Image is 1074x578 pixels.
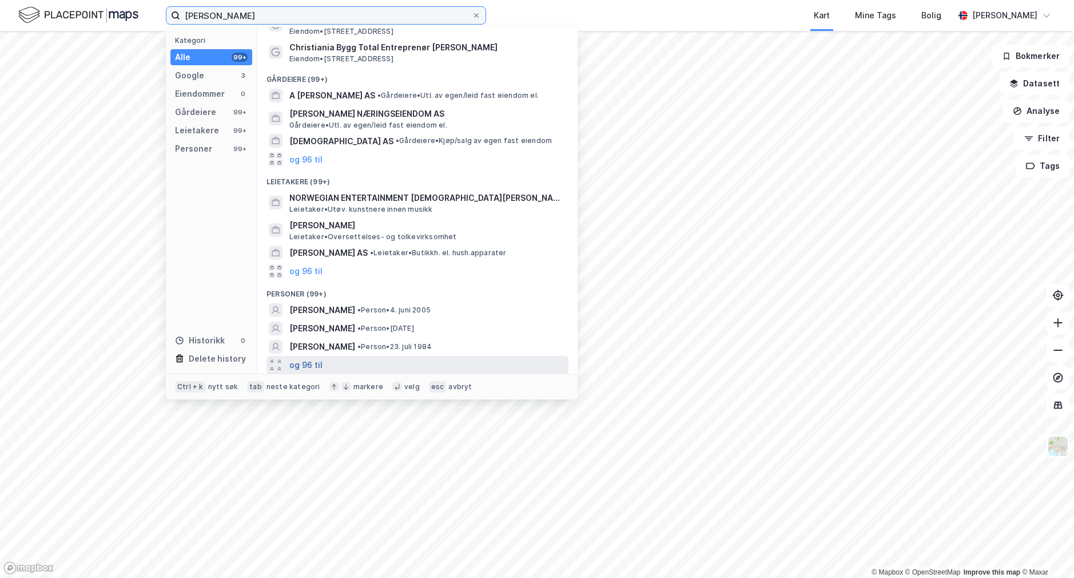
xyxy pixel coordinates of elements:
div: Mine Tags [855,9,896,22]
button: og 96 til [289,358,323,372]
div: velg [404,382,420,391]
iframe: Chat Widget [1017,523,1074,578]
span: • [377,91,381,100]
div: Kontrollprogram for chat [1017,523,1074,578]
div: neste kategori [266,382,320,391]
div: 3 [238,71,248,80]
div: avbryt [448,382,472,391]
div: Historikk [175,334,225,347]
span: NORWEGIAN ENTERTAINMENT [DEMOGRAPHIC_DATA][PERSON_NAME] [289,191,564,205]
span: Leietaker • Oversettelses- og tolkevirksomhet [289,232,457,242]
div: 99+ [232,126,248,135]
div: Ctrl + k [175,381,206,393]
span: • [396,136,399,145]
div: Bolig [921,9,941,22]
div: Google [175,69,204,82]
span: • [370,248,373,257]
span: • [357,306,361,314]
span: Gårdeiere • Utl. av egen/leid fast eiendom el. [289,121,447,130]
div: nytt søk [208,382,238,391]
span: Gårdeiere • Utl. av egen/leid fast eiendom el. [377,91,539,100]
span: Eiendom • [STREET_ADDRESS] [289,27,393,36]
span: Person • [DATE] [357,324,414,333]
div: tab [247,381,264,393]
span: [PERSON_NAME] [289,340,355,354]
span: Gårdeiere • Kjøp/salg av egen fast eiendom [396,136,552,145]
div: Delete history [189,352,246,366]
button: og 96 til [289,152,323,166]
div: markere [353,382,383,391]
div: Eiendommer [175,87,225,101]
span: • [357,342,361,351]
div: 99+ [232,108,248,117]
div: Personer (99+) [257,280,578,301]
div: Leietakere [175,124,219,137]
span: Person • 23. juli 1984 [357,342,432,351]
span: [PERSON_NAME] [289,219,564,232]
a: Mapbox [872,568,903,576]
span: Christiania Bygg Total Entreprenør [PERSON_NAME] [289,41,564,54]
a: Improve this map [964,568,1020,576]
button: Bokmerker [992,45,1069,68]
div: Gårdeiere [175,105,216,119]
div: Kart [814,9,830,22]
button: Tags [1016,155,1069,177]
span: [DEMOGRAPHIC_DATA] AS [289,134,393,148]
div: 99+ [232,53,248,62]
a: OpenStreetMap [905,568,961,576]
a: Mapbox homepage [3,561,54,575]
div: Kategori [175,36,252,45]
div: [PERSON_NAME] [972,9,1037,22]
button: Filter [1015,127,1069,150]
span: [PERSON_NAME] [289,322,355,335]
div: 0 [238,336,248,345]
div: 0 [238,89,248,98]
span: • [357,324,361,332]
img: logo.f888ab2527a4732fd821a326f86c7f29.svg [18,5,138,25]
div: Alle [175,50,190,64]
span: Person • 4. juni 2005 [357,306,431,315]
span: Leietaker • Butikkh. el. hush.apparater [370,248,507,258]
button: Analyse [1003,100,1069,122]
div: esc [429,381,447,393]
img: Z [1047,436,1069,457]
span: Leietaker • Utøv. kunstnere innen musikk [289,205,433,214]
button: Datasett [1000,72,1069,95]
div: Gårdeiere (99+) [257,66,578,86]
div: Personer [175,142,212,156]
input: Søk på adresse, matrikkel, gårdeiere, leietakere eller personer [180,7,472,24]
span: A [PERSON_NAME] AS [289,89,375,102]
span: Eiendom • [STREET_ADDRESS] [289,54,393,64]
span: [PERSON_NAME] AS [289,246,368,260]
span: [PERSON_NAME] [289,303,355,317]
div: 99+ [232,144,248,153]
button: og 96 til [289,264,323,278]
span: [PERSON_NAME] NÆRINGSEIENDOM AS [289,107,564,121]
div: Leietakere (99+) [257,168,578,189]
